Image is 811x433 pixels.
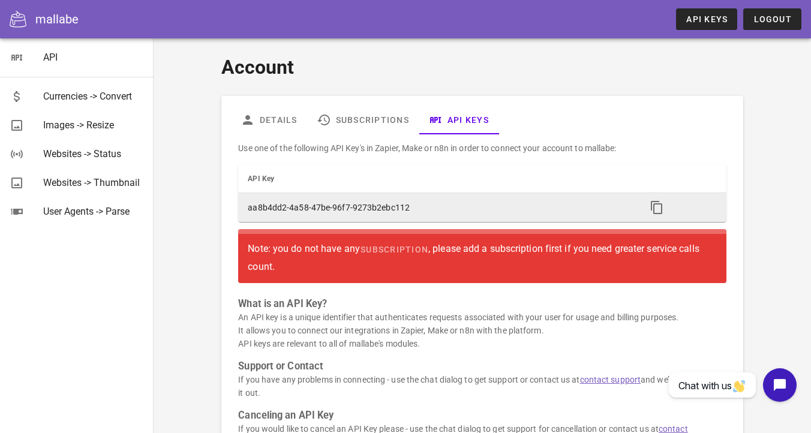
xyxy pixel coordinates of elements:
[360,239,428,260] a: subscription
[307,106,419,134] a: Subscriptions
[221,53,743,82] h1: Account
[238,360,726,373] h3: Support or Contact
[43,177,144,188] div: Websites -> Thumbnail
[238,311,726,350] p: An API key is a unique identifier that authenticates requests associated with your user for usage...
[43,52,144,63] div: API
[360,245,428,254] span: subscription
[238,193,636,222] td: aa8b4dd2-4a58-47be-96f7-9273b2ebc112
[580,375,641,384] a: contact support
[248,239,716,273] div: Note: you do not have any , please add a subscription first if you need greater service calls count.
[43,148,144,160] div: Websites -> Status
[743,8,801,30] button: Logout
[43,206,144,217] div: User Agents -> Parse
[238,297,726,311] h3: What is an API Key?
[43,91,144,102] div: Currencies -> Convert
[238,373,726,399] p: If you have any problems in connecting - use the chat dialog to get support or contact us at and ...
[248,175,274,183] span: API Key
[686,14,728,24] span: API Keys
[238,142,726,155] p: Use one of the following API Key's in Zapier, Make or n8n in order to connect your account to mal...
[676,8,737,30] a: API Keys
[231,106,307,134] a: Details
[419,106,498,134] a: API Keys
[753,14,792,24] span: Logout
[238,164,636,193] th: API Key: Not sorted. Activate to sort ascending.
[43,119,144,131] div: Images -> Resize
[238,409,726,422] h3: Canceling an API Key
[35,10,79,28] div: mallabe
